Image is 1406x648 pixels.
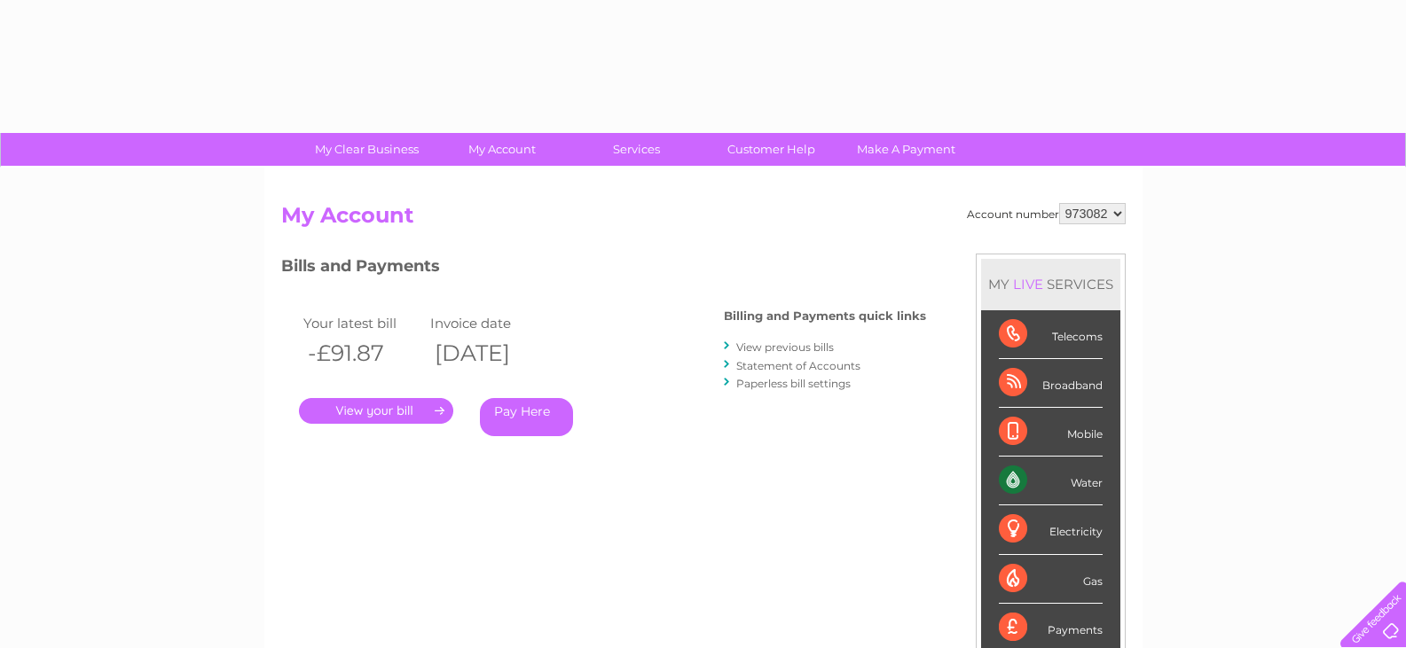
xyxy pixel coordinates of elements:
a: Paperless bill settings [736,377,851,390]
h3: Bills and Payments [281,254,926,285]
th: [DATE] [426,335,554,371]
div: Account number [967,203,1126,224]
a: View previous bills [736,340,834,354]
th: -£91.87 [299,335,427,371]
td: Your latest bill [299,311,427,335]
a: My Account [428,133,575,166]
div: LIVE [1009,276,1047,293]
h4: Billing and Payments quick links [724,309,926,323]
div: Mobile [999,408,1103,457]
a: . [299,398,453,424]
div: MY SERVICES [981,259,1120,309]
a: Statement of Accounts [736,359,860,372]
a: Customer Help [698,133,844,166]
td: Invoice date [426,311,554,335]
a: My Clear Business [294,133,440,166]
div: Gas [999,555,1103,604]
div: Water [999,457,1103,505]
div: Electricity [999,505,1103,554]
a: Pay Here [480,398,573,436]
a: Make A Payment [833,133,979,166]
h2: My Account [281,203,1126,237]
div: Telecoms [999,310,1103,359]
a: Services [563,133,710,166]
div: Broadband [999,359,1103,408]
